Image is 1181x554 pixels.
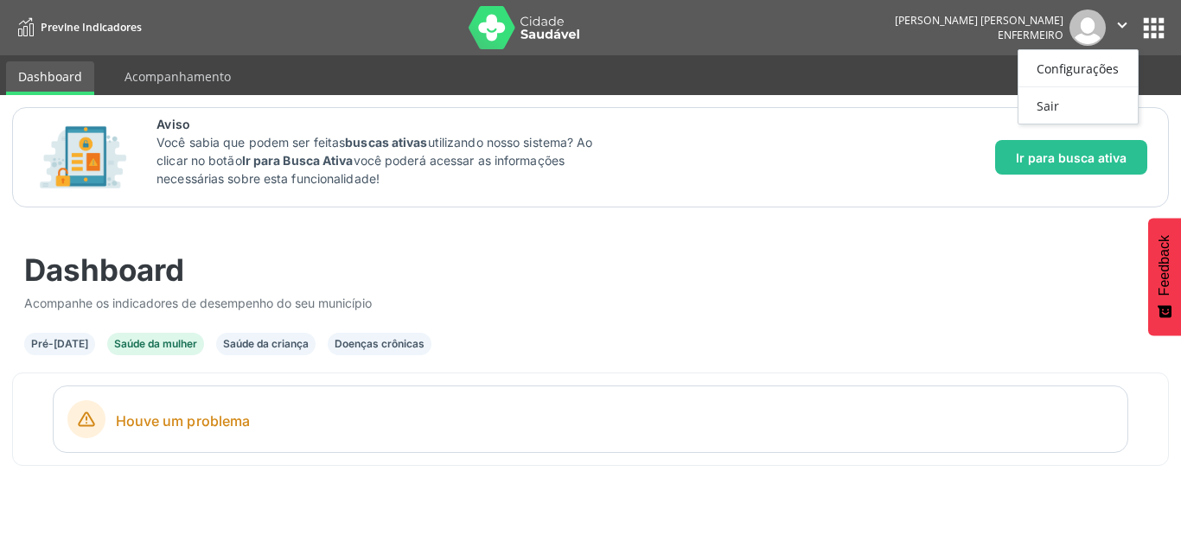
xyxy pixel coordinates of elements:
a: Sair [1018,93,1138,118]
span: Previne Indicadores [41,20,142,35]
a: Configurações [1018,56,1138,80]
div: Saúde da mulher [114,336,197,352]
button: apps [1139,13,1169,43]
p: Você sabia que podem ser feitas utilizando nosso sistema? Ao clicar no botão você poderá acessar ... [156,133,614,188]
a: Acompanhamento [112,61,243,92]
span: Aviso [156,115,614,133]
img: img [1069,10,1106,46]
button: Feedback - Mostrar pesquisa [1148,218,1181,335]
a: Dashboard [6,61,94,95]
div: Saúde da criança [223,336,309,352]
span: Houve um problema [116,411,1114,431]
div: Doenças crônicas [335,336,425,352]
div: Dashboard [24,252,1157,288]
img: Imagem de CalloutCard [34,118,132,196]
i:  [1113,16,1132,35]
div: Acompanhe os indicadores de desempenho do seu município [24,294,1157,312]
span: Ir para busca ativa [1016,149,1127,167]
div: [PERSON_NAME] [PERSON_NAME] [895,13,1063,28]
span: Feedback [1157,235,1172,296]
strong: buscas ativas [345,135,427,150]
div: Pré-[DATE] [31,336,88,352]
span: Enfermeiro [998,28,1063,42]
strong: Ir para Busca Ativa [242,153,354,168]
